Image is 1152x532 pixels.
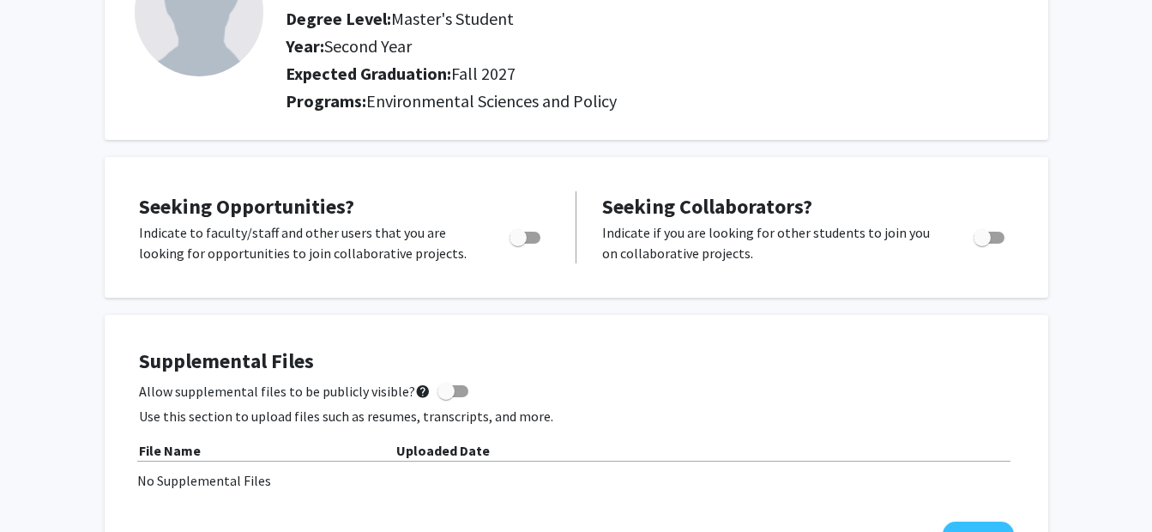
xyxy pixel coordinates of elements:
div: No Supplemental Files [137,470,1016,491]
span: Fall 2027 [451,63,516,84]
h2: Year: [286,36,921,57]
div: Toggle [503,222,550,248]
p: Indicate if you are looking for other students to join you on collaborative projects. [602,222,941,263]
span: Seeking Opportunities? [139,193,354,220]
span: Second Year [324,35,412,57]
b: File Name [139,442,201,459]
div: Toggle [967,222,1014,248]
h2: Degree Level: [286,9,921,29]
h4: Supplemental Files [139,349,1014,374]
span: Seeking Collaborators? [602,193,812,220]
h2: Expected Graduation: [286,63,921,84]
span: Environmental Sciences and Policy [366,90,617,112]
p: Indicate to faculty/staff and other users that you are looking for opportunities to join collabor... [139,222,477,263]
p: Use this section to upload files such as resumes, transcripts, and more. [139,406,1014,426]
b: Uploaded Date [396,442,490,459]
mat-icon: help [415,381,431,402]
iframe: Chat [13,455,73,519]
span: Allow supplemental files to be publicly visible? [139,381,431,402]
h2: Programs: [286,91,1017,112]
span: Master's Student [391,8,514,29]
